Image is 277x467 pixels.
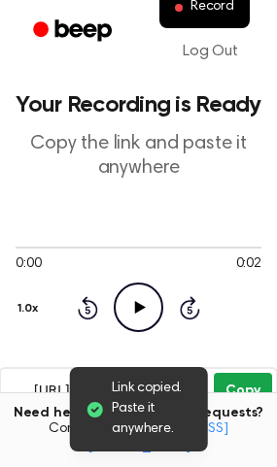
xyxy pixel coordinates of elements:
[12,421,265,455] span: Contact us
[19,13,129,50] a: Beep
[16,132,261,181] p: Copy the link and paste it anywhere
[236,254,261,275] span: 0:02
[163,28,258,75] a: Log Out
[16,292,45,325] button: 1.0x
[16,254,41,275] span: 0:00
[87,422,228,453] a: [EMAIL_ADDRESS][DOMAIN_NAME]
[214,373,271,409] button: Copy
[112,379,192,440] span: Link copied. Paste it anywhere.
[16,93,261,117] h1: Your Recording is Ready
